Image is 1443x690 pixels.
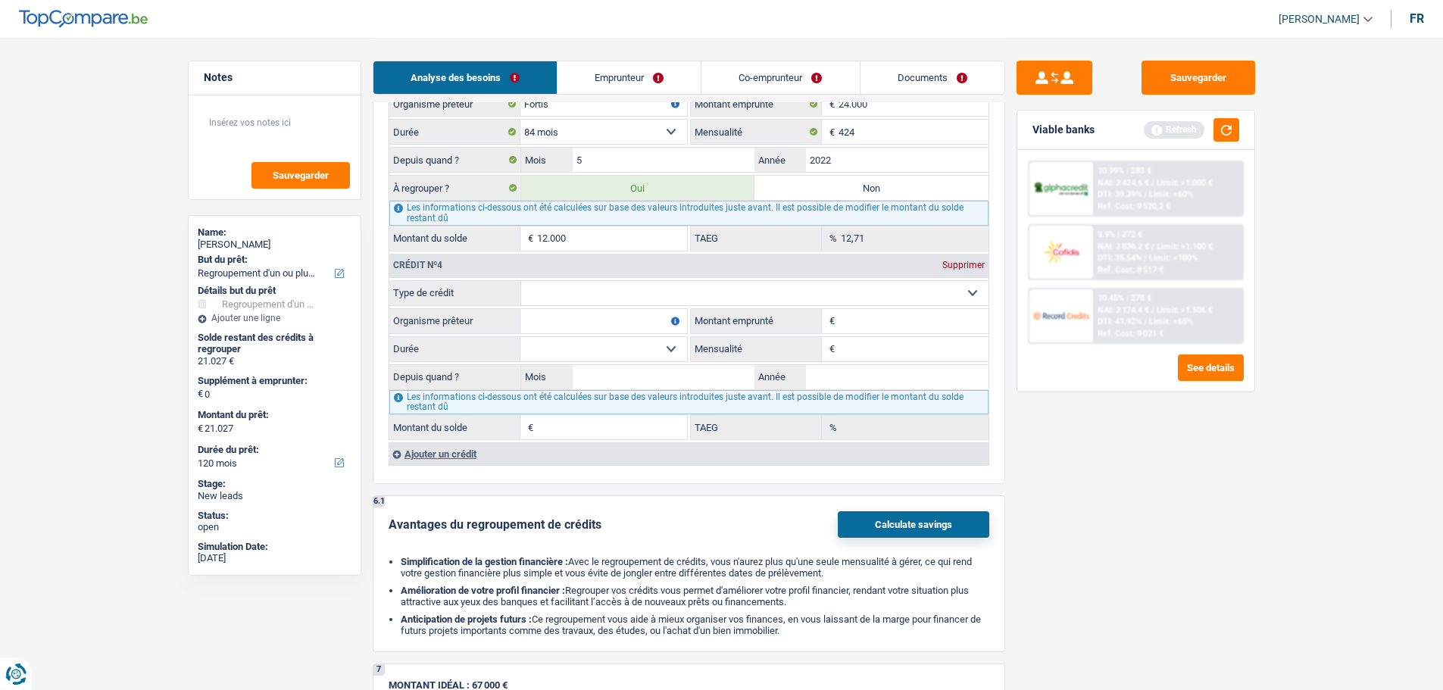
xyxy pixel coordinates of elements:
[389,517,601,532] div: Avantages du regroupement de crédits
[389,148,521,172] label: Depuis quand ?
[573,365,755,389] input: MM
[19,10,148,28] img: TopCompare Logo
[520,226,537,251] span: €
[1151,305,1154,315] span: /
[754,365,806,389] label: Année
[691,92,822,116] label: Montant emprunté
[1178,354,1244,381] button: See details
[822,120,839,144] span: €
[401,556,989,579] li: Avec le regroupement de crédits, vous n'aurez plus qu'une seule mensualité à gérer, ce qui rend v...
[198,510,351,522] div: Status:
[822,309,839,333] span: €
[754,148,806,172] label: Année
[198,478,351,490] div: Stage:
[573,148,755,172] input: MM
[1098,229,1142,239] div: 9.9% | 272 €
[1033,301,1089,329] img: Record Credits
[251,162,350,189] button: Sauvegarder
[1033,238,1089,266] img: Cofidis
[389,337,520,361] label: Durée
[204,71,345,84] h5: Notes
[1144,253,1147,263] span: /
[1149,317,1193,326] span: Limit: <65%
[198,226,351,239] div: Name:
[1410,11,1424,26] div: fr
[1098,189,1142,199] span: DTI: 39.39%
[198,444,348,456] label: Durée du prêt:
[691,415,822,439] label: TAEG
[1267,7,1373,32] a: [PERSON_NAME]
[822,92,839,116] span: €
[754,176,989,200] label: Non
[806,148,989,172] input: AAAA
[273,170,329,180] span: Sauvegarder
[389,201,989,225] div: Les informations ci-dessous ont été calculées sur base des valeurs introduites juste avant. Il es...
[198,355,351,367] div: 21.027 €
[1098,178,1149,188] span: NAI: 2 424,6 €
[1144,189,1147,199] span: /
[198,388,203,400] span: €
[1144,121,1204,138] div: Refresh
[389,309,520,333] label: Organisme prêteur
[389,281,521,305] label: Type de crédit
[1098,265,1163,275] div: Ref. Cost: 8 517 €
[401,585,565,596] b: Amélioration de votre profil financier :
[521,176,755,200] label: Oui
[1098,317,1142,326] span: DTI: 41.92%
[822,226,841,251] span: %
[389,176,521,200] label: À regrouper ?
[691,309,822,333] label: Montant emprunté
[691,226,822,251] label: TAEG
[198,254,348,266] label: But du prêt:
[389,442,989,465] div: Ajouter un crédit
[198,375,348,387] label: Supplément à emprunter:
[521,148,573,172] label: Mois
[389,92,520,116] label: Organisme prêteur
[401,585,989,607] li: Regrouper vos crédits vous permet d'améliorer votre profil financier, rendant votre situation plu...
[822,415,841,439] span: %
[389,365,521,389] label: Depuis quand ?
[860,61,1004,94] a: Documents
[373,496,385,507] div: 6.1
[198,332,351,355] div: Solde restant des crédits à regrouper
[198,313,351,323] div: Ajouter une ligne
[520,415,537,439] span: €
[1098,253,1142,263] span: DTI: 35.54%
[198,239,351,251] div: [PERSON_NAME]
[1151,178,1154,188] span: /
[1098,201,1170,211] div: Ref. Cost: 9 520,2 €
[1098,329,1163,339] div: Ref. Cost: 9 021 €
[1151,242,1154,251] span: /
[1098,293,1151,303] div: 10.45% | 278 €
[198,285,351,297] div: Détails but du prêt
[822,337,839,361] span: €
[1144,317,1147,326] span: /
[1149,189,1193,199] span: Limit: <60%
[1098,305,1149,315] span: NAI: 2 174,4 €
[401,556,568,567] b: Simplification de la gestion financière :
[389,390,989,414] div: Les informations ci-dessous ont été calculées sur base des valeurs introduites juste avant. Il es...
[389,120,520,144] label: Durée
[198,409,348,421] label: Montant du prêt:
[198,521,351,533] div: open
[198,490,351,502] div: New leads
[389,261,446,270] div: Crédit nº4
[389,226,520,251] label: Montant du solde
[558,61,701,94] a: Emprunteur
[198,541,351,553] div: Simulation Date:
[401,614,532,625] b: Anticipation de projets futurs :
[1098,242,1149,251] span: NAI: 2 836,2 €
[373,664,385,676] div: 7
[1098,166,1151,176] div: 10.99% | 283 €
[838,511,989,538] button: Calculate savings
[1279,13,1360,26] span: [PERSON_NAME]
[1033,180,1089,198] img: AlphaCredit
[806,365,989,389] input: AAAA
[389,415,520,439] label: Montant du solde
[521,365,573,389] label: Mois
[1157,178,1213,188] span: Limit: >1.000 €
[691,120,822,144] label: Mensualité
[701,61,859,94] a: Co-emprunteur
[1149,253,1198,263] span: Limit: <100%
[198,423,203,435] span: €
